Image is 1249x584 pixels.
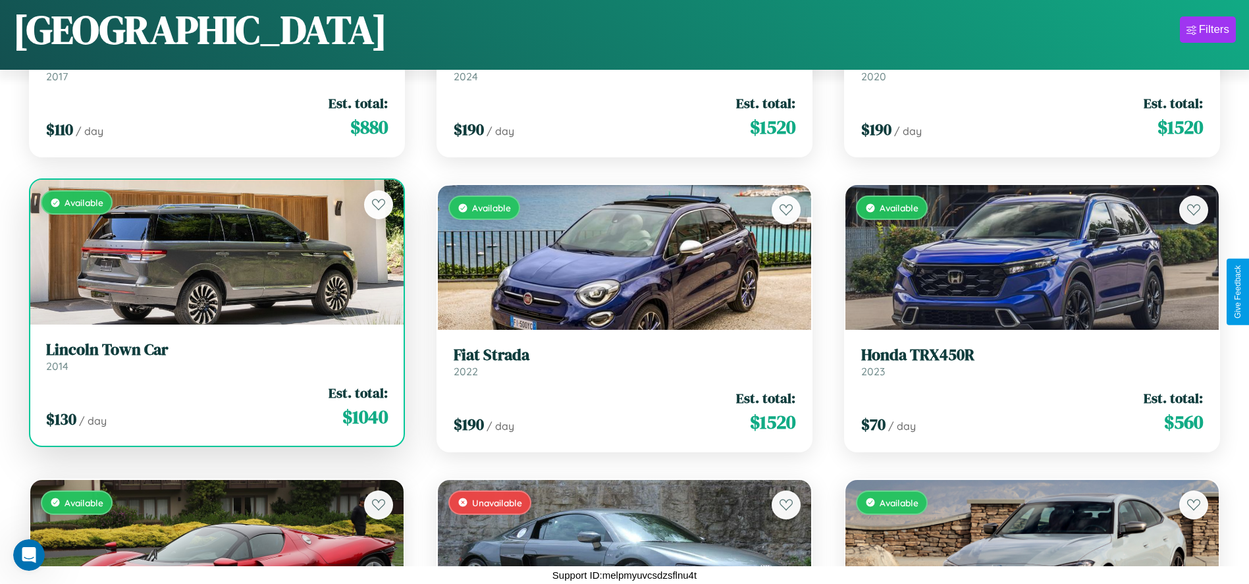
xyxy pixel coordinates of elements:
span: Available [65,497,103,508]
span: 2022 [454,365,478,378]
span: $ 880 [350,114,388,140]
a: Honda TRX450R2023 [861,346,1203,378]
p: Support ID: melpmyuvcsdzsflnu4t [552,566,697,584]
span: Available [472,202,511,213]
a: Fiat Strada2022 [454,346,795,378]
span: Est. total: [1144,388,1203,408]
span: / day [79,414,107,427]
span: $ 190 [454,119,484,140]
h1: [GEOGRAPHIC_DATA] [13,3,387,57]
a: Lincoln Town Car2014 [46,340,388,373]
span: 2020 [861,70,886,83]
span: 2014 [46,359,68,373]
span: Available [880,497,918,508]
div: Filters [1199,23,1229,36]
span: 2017 [46,70,68,83]
h3: Lincoln Town Car [46,340,388,359]
span: $ 110 [46,119,73,140]
span: Est. total: [1144,93,1203,113]
button: Filters [1180,16,1236,43]
span: $ 190 [454,413,484,435]
span: Est. total: [329,93,388,113]
span: 2023 [861,365,885,378]
span: Unavailable [472,497,522,508]
span: $ 1520 [750,114,795,140]
h3: Fiat Strada [454,346,795,365]
iframe: Intercom live chat [13,539,45,571]
span: / day [888,419,916,433]
span: $ 130 [46,408,76,430]
span: / day [487,124,514,138]
span: $ 1520 [750,409,795,435]
span: / day [487,419,514,433]
span: / day [76,124,103,138]
span: Available [880,202,918,213]
div: Give Feedback [1233,265,1242,319]
span: Est. total: [736,93,795,113]
span: $ 560 [1164,409,1203,435]
span: $ 190 [861,119,891,140]
span: Est. total: [329,383,388,402]
span: / day [894,124,922,138]
span: Available [65,197,103,208]
span: $ 1520 [1157,114,1203,140]
span: $ 70 [861,413,886,435]
h3: Honda TRX450R [861,346,1203,365]
span: $ 1040 [342,404,388,430]
span: 2024 [454,70,478,83]
span: Est. total: [736,388,795,408]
